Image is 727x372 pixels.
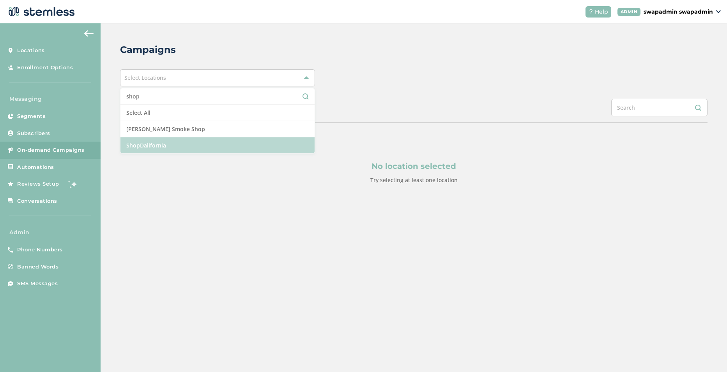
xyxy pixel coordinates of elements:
[17,197,57,205] span: Conversations
[644,8,713,16] p: swapadmin swapadmin
[65,176,81,192] img: glitter-stars-b7820f95.gif
[120,105,315,121] li: Select All
[17,280,58,288] span: SMS Messages
[17,112,46,120] span: Segments
[17,180,59,188] span: Reviews Setup
[17,130,50,137] span: Subscribers
[17,246,63,254] span: Phone Numbers
[595,8,608,16] span: Help
[157,160,670,172] p: No location selected
[126,92,309,100] input: Search
[120,43,176,57] h2: Campaigns
[611,99,708,116] input: Search
[589,9,593,14] img: icon-help-white-03924b79.svg
[17,47,45,54] span: Locations
[124,74,166,81] span: Select Locations
[120,121,315,137] li: [PERSON_NAME] Smoke Shop
[688,335,727,372] iframe: Chat Widget
[716,10,721,13] img: icon_down-arrow-small-66adaf34.svg
[6,4,75,19] img: logo-dark-0685b13c.svg
[17,146,85,154] span: On-demand Campaigns
[120,137,315,153] li: ShopDalifornia
[17,64,73,72] span: Enrollment Options
[17,163,54,171] span: Automations
[84,30,94,37] img: icon-arrow-back-accent-c549486e.svg
[370,176,458,184] label: Try selecting at least one location
[17,263,58,271] span: Banned Words
[617,8,641,16] div: ADMIN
